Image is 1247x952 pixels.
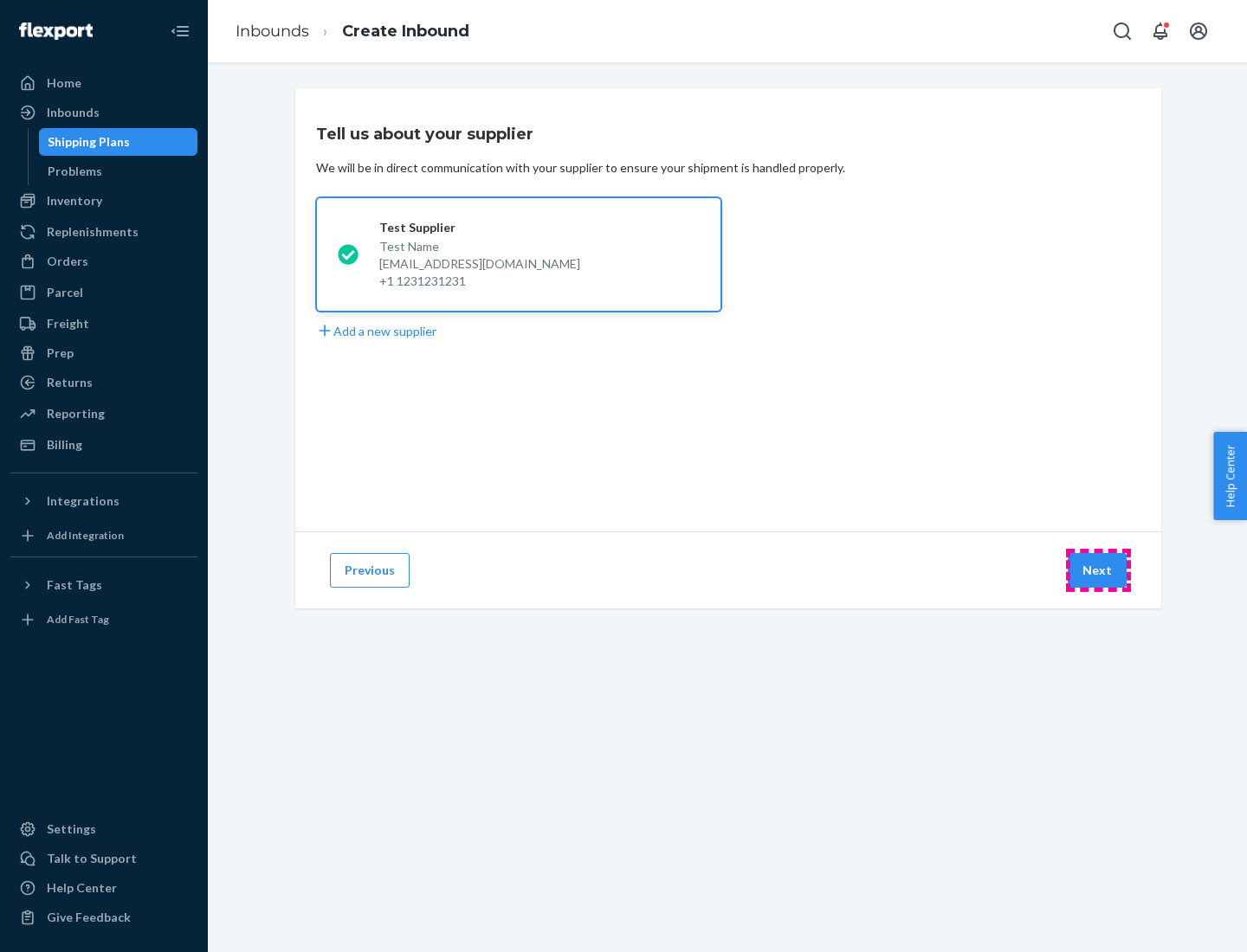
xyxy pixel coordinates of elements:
button: Give Feedback [10,904,197,931]
div: Integrations [47,492,120,510]
a: Add Fast Tag [10,606,197,634]
a: Home [10,69,197,97]
a: Inbounds [236,22,309,41]
div: Prep [47,344,74,362]
div: Fast Tags [47,576,102,594]
div: Help Center [47,879,117,897]
a: Returns [10,369,197,396]
div: Returns [47,374,93,391]
a: Parcel [10,279,197,306]
button: Open Search Box [1105,14,1140,48]
a: Create Inbound [342,22,469,41]
div: Shipping Plans [48,133,130,151]
a: Freight [10,310,197,338]
button: Add a new supplier [316,322,436,340]
button: Help Center [1213,432,1247,520]
a: Inventory [10,187,197,215]
a: Shipping Plans [39,128,198,156]
button: Integrations [10,487,197,515]
div: Add Fast Tag [47,612,109,627]
a: Replenishments [10,218,197,246]
div: Problems [48,163,102,180]
div: Billing [47,436,82,453]
h3: Tell us about your supplier [316,123,533,145]
div: Freight [47,315,89,332]
button: Previous [330,553,410,588]
a: Settings [10,815,197,843]
div: Orders [47,253,88,270]
div: Add Integration [47,528,124,543]
div: Inventory [47,192,102,209]
div: Give Feedback [47,909,131,926]
div: We will be in direct communication with your supplier to ensure your shipment is handled properly. [316,159,845,177]
div: Inbounds [47,104,100,121]
a: Talk to Support [10,845,197,872]
a: Reporting [10,400,197,428]
a: Billing [10,431,197,459]
div: Parcel [47,284,83,301]
a: Add Integration [10,522,197,550]
div: Talk to Support [47,850,137,867]
a: Inbounds [10,99,197,126]
button: Close Navigation [163,14,197,48]
div: Reporting [47,405,105,422]
div: Settings [47,820,96,838]
a: Problems [39,158,198,185]
a: Prep [10,339,197,367]
ol: breadcrumbs [222,6,483,57]
button: Fast Tags [10,571,197,599]
button: Open account menu [1181,14,1216,48]
button: Open notifications [1143,14,1178,48]
img: Flexport logo [19,23,93,40]
a: Help Center [10,874,197,902]
button: Next [1068,553,1127,588]
div: Replenishments [47,223,139,241]
div: Home [47,74,81,92]
a: Orders [10,248,197,275]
